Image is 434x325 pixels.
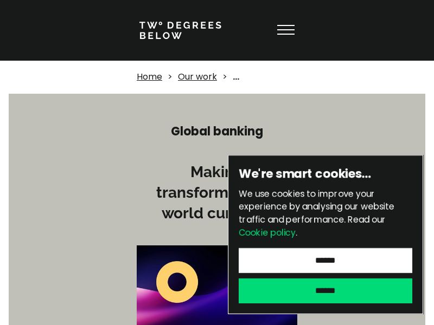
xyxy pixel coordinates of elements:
[137,70,162,83] a: Home
[137,123,297,140] h4: Global banking
[168,70,173,83] p: >
[233,70,239,83] strong: …
[178,70,217,83] a: Our work
[222,70,227,83] p: >
[137,162,297,224] h3: Making transformation a world currency
[239,166,412,182] h6: We're smart cookies…
[239,213,386,239] span: Read our .
[239,226,296,239] a: Cookie policy
[239,187,412,239] p: We use cookies to improve your experience by analysing our website traffic and performance.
